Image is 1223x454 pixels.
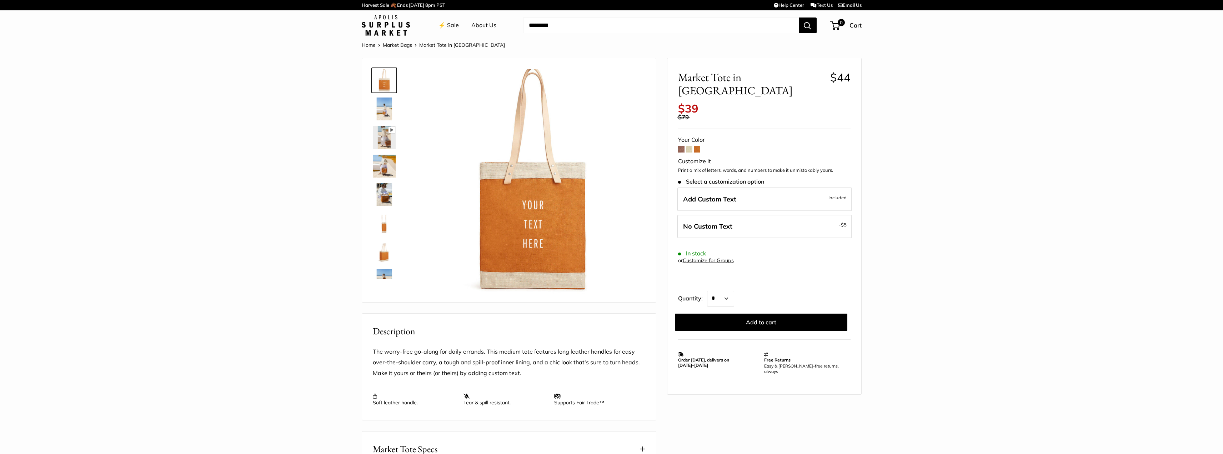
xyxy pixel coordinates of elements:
a: Text Us [811,2,832,8]
span: Market Tote in [GEOGRAPHIC_DATA] [678,71,825,97]
span: Market Tote in [GEOGRAPHIC_DATA] [419,42,505,48]
span: Cart [849,21,862,29]
div: Your Color [678,135,851,145]
span: $39 [678,101,698,115]
a: Customize for Groups [683,257,734,264]
label: Leave Blank [677,215,852,238]
button: Add to cart [675,314,847,331]
img: Market Tote in Cognac [373,69,396,92]
img: Apolis: Surplus Market [362,15,410,36]
p: The worry-free go-along for daily errands. This medium tote features long leather handles for eas... [373,346,645,379]
a: Home [362,42,376,48]
p: Easy & [PERSON_NAME]-free returns, always [764,363,847,374]
img: Market Tote in Cognac [373,240,396,263]
input: Search... [523,18,799,33]
label: Quantity: [678,289,707,306]
h2: Description [373,324,645,338]
span: Add Custom Text [683,195,736,203]
span: $79 [678,113,689,121]
span: Select a customization option [678,178,764,185]
a: Market Tote in Cognac [371,182,397,208]
span: Included [828,193,847,202]
a: Market Tote in Cognac [371,268,397,293]
img: Market Tote in Cognac [373,98,396,120]
a: Market Tote in Cognac [371,68,397,93]
span: - [839,220,847,229]
img: Market Tote in Cognac [373,126,396,149]
div: or [678,256,734,265]
a: Market Tote in Cognac [371,153,397,179]
button: Search [799,18,817,33]
img: Market Tote in Cognac [373,269,396,292]
span: $44 [830,70,851,84]
strong: Order [DATE], delivers on [DATE]–[DATE] [678,357,729,368]
a: Market Tote in Cognac [371,210,397,236]
a: 0 Cart [831,20,862,31]
img: Market Tote in Cognac [373,155,396,178]
span: In stock [678,250,706,257]
span: 0 [837,19,844,26]
a: Market Tote in Cognac [371,239,397,265]
a: Market Tote in Cognac [371,125,397,150]
strong: Free Returns [764,357,791,363]
a: Market Bags [383,42,412,48]
p: Print a mix of letters, words, and numbers to make it unmistakably yours. [678,167,851,174]
nav: Breadcrumb [362,40,505,50]
a: Market Tote in Cognac [371,96,397,122]
p: Soft leather handle. [373,393,456,406]
a: About Us [471,20,496,31]
a: Email Us [838,2,862,8]
div: Customize It [678,156,851,167]
img: Market Tote in Cognac [373,183,396,206]
a: Help Center [774,2,804,8]
label: Add Custom Text [677,188,852,211]
span: $5 [841,222,847,228]
p: Supports Fair Trade™ [554,393,638,406]
span: No Custom Text [683,222,732,230]
p: Tear & spill resistant. [463,393,547,406]
a: ⚡️ Sale [438,20,459,31]
img: Market Tote in Cognac [419,69,645,295]
img: Market Tote in Cognac [373,212,396,235]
